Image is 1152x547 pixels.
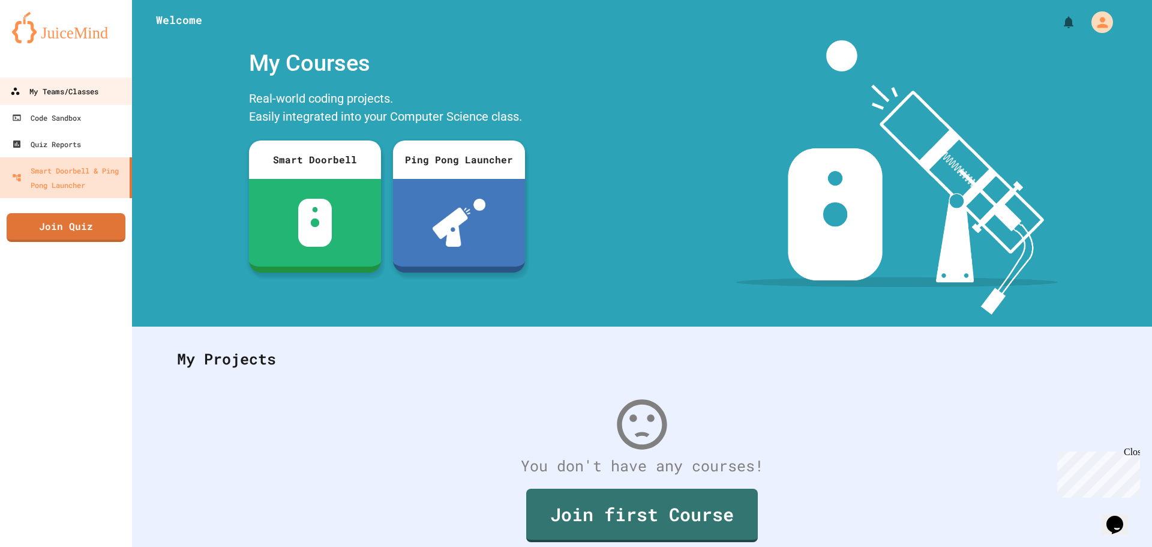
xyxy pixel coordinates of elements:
[12,110,81,125] div: Code Sandbox
[165,336,1119,382] div: My Projects
[12,12,120,43] img: logo-orange.svg
[249,141,381,179] div: Smart Doorbell
[1102,499,1140,535] iframe: chat widget
[5,5,83,76] div: Chat with us now!Close
[298,199,332,247] img: sdb-white.svg
[243,86,531,131] div: Real-world coding projects. Easily integrated into your Computer Science class.
[1039,12,1079,32] div: My Notifications
[12,163,125,192] div: Smart Doorbell & Ping Pong Launcher
[433,199,486,247] img: ppl-with-ball.png
[736,40,1058,315] img: banner-image-my-projects.png
[10,84,98,99] div: My Teams/Classes
[243,40,531,86] div: My Courses
[393,141,525,179] div: Ping Pong Launcher
[165,455,1119,477] div: You don't have any courses!
[1079,8,1116,36] div: My Account
[12,137,81,151] div: Quiz Reports
[526,489,758,542] a: Join first Course
[1052,447,1140,498] iframe: chat widget
[7,213,125,242] a: Join Quiz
